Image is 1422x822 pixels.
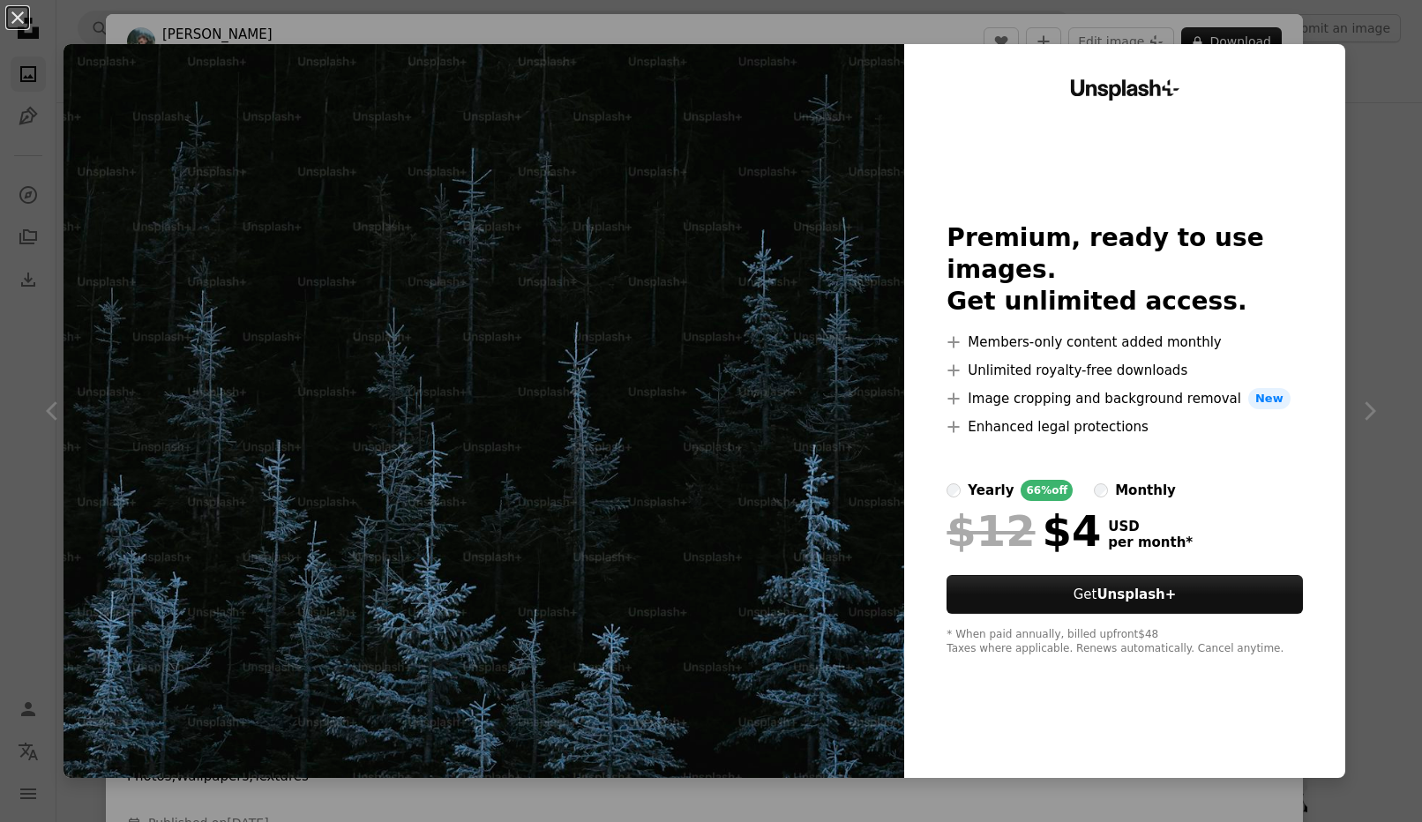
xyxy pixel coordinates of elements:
[947,628,1302,656] div: * When paid annually, billed upfront $48 Taxes where applicable. Renews automatically. Cancel any...
[1115,480,1176,501] div: monthly
[1094,483,1108,497] input: monthly
[1108,534,1193,550] span: per month *
[947,222,1302,318] h2: Premium, ready to use images. Get unlimited access.
[947,360,1302,381] li: Unlimited royalty-free downloads
[947,508,1035,554] span: $12
[1248,388,1291,409] span: New
[947,332,1302,353] li: Members-only content added monthly
[947,483,961,497] input: yearly66%off
[1021,480,1073,501] div: 66% off
[947,416,1302,437] li: Enhanced legal protections
[1108,519,1193,534] span: USD
[947,508,1101,554] div: $4
[1096,587,1176,602] strong: Unsplash+
[947,575,1302,614] button: GetUnsplash+
[947,388,1302,409] li: Image cropping and background removal
[968,480,1014,501] div: yearly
